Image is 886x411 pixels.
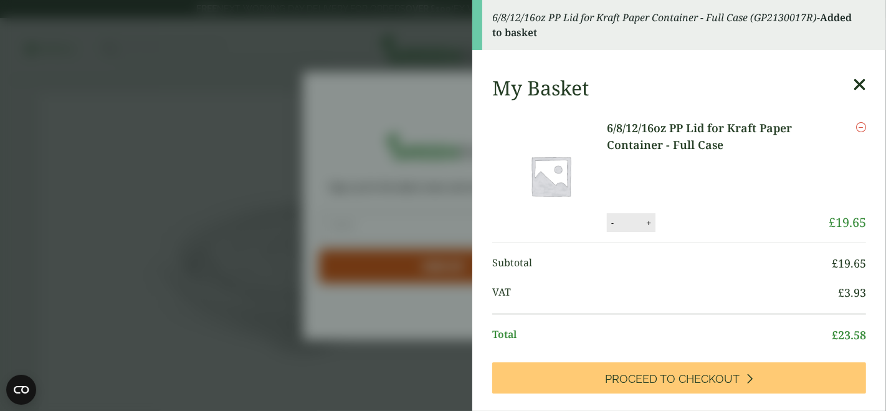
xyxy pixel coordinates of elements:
button: Open CMP widget [6,375,36,405]
span: £ [832,256,838,271]
h2: My Basket [492,76,589,100]
bdi: 3.93 [838,285,866,300]
span: Proceed to Checkout [606,372,740,386]
bdi: 23.58 [832,327,866,342]
button: - [607,218,617,228]
button: + [642,218,655,228]
span: Total [492,327,832,344]
a: Proceed to Checkout [492,362,866,394]
a: 6/8/12/16oz PP Lid for Kraft Paper Container - Full Case [607,120,829,153]
bdi: 19.65 [829,214,866,231]
span: £ [829,214,836,231]
span: £ [832,327,838,342]
bdi: 19.65 [832,256,866,271]
span: Subtotal [492,255,832,272]
em: 6/8/12/16oz PP Lid for Kraft Paper Container - Full Case (GP2130017R) [492,11,817,24]
a: Remove this item [856,120,866,135]
span: VAT [492,284,838,301]
span: £ [838,285,844,300]
img: Placeholder [495,120,607,232]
